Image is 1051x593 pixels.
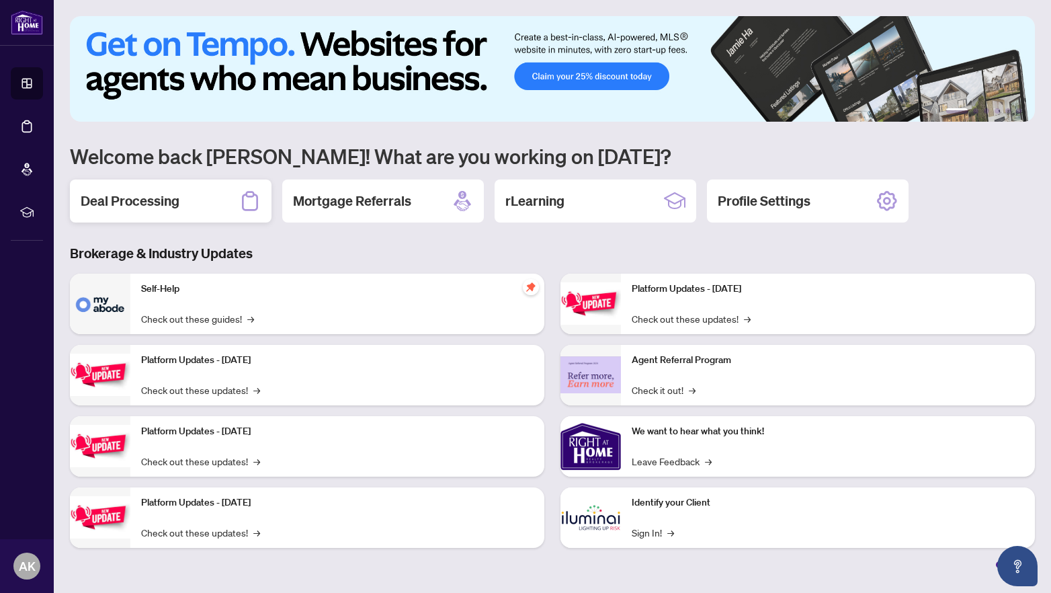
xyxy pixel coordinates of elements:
[560,487,621,548] img: Identify your Client
[253,525,260,540] span: →
[632,383,696,397] a: Check it out!→
[560,416,621,477] img: We want to hear what you think!
[632,525,674,540] a: Sign In!→
[141,496,534,510] p: Platform Updates - [DATE]
[70,425,130,467] img: Platform Updates - July 21, 2025
[984,108,989,114] button: 3
[70,16,1035,122] img: Slide 0
[19,557,36,576] span: AK
[141,282,534,296] p: Self-Help
[70,274,130,334] img: Self-Help
[995,108,1000,114] button: 4
[632,496,1024,510] p: Identify your Client
[293,192,411,210] h2: Mortgage Referrals
[1005,108,1011,114] button: 5
[689,383,696,397] span: →
[70,244,1035,263] h3: Brokerage & Industry Updates
[141,353,534,368] p: Platform Updates - [DATE]
[632,311,751,326] a: Check out these updates!→
[141,424,534,439] p: Platform Updates - [DATE]
[632,424,1024,439] p: We want to hear what you think!
[946,108,968,114] button: 1
[632,454,712,469] a: Leave Feedback→
[744,311,751,326] span: →
[997,546,1038,586] button: Open asap
[11,10,43,35] img: logo
[141,454,260,469] a: Check out these updates!→
[560,356,621,393] img: Agent Referral Program
[253,383,260,397] span: →
[247,311,254,326] span: →
[70,354,130,396] img: Platform Updates - September 16, 2025
[560,282,621,325] img: Platform Updates - June 23, 2025
[70,496,130,539] img: Platform Updates - July 8, 2025
[81,192,179,210] h2: Deal Processing
[141,311,254,326] a: Check out these guides!→
[973,108,978,114] button: 2
[523,279,539,295] span: pushpin
[632,353,1024,368] p: Agent Referral Program
[632,282,1024,296] p: Platform Updates - [DATE]
[253,454,260,469] span: →
[1016,108,1021,114] button: 6
[705,454,712,469] span: →
[141,525,260,540] a: Check out these updates!→
[667,525,674,540] span: →
[505,192,564,210] h2: rLearning
[70,143,1035,169] h1: Welcome back [PERSON_NAME]! What are you working on [DATE]?
[718,192,810,210] h2: Profile Settings
[141,383,260,397] a: Check out these updates!→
